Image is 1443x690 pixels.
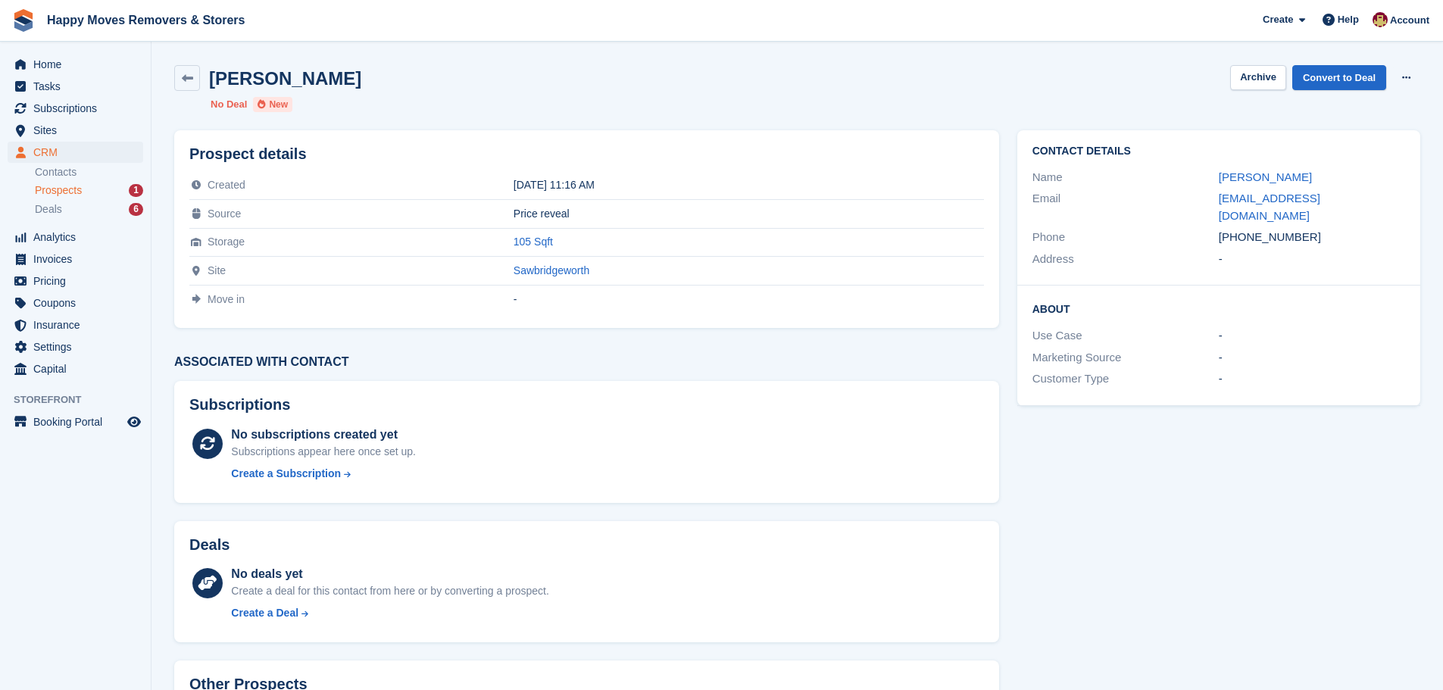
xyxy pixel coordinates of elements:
h2: Deals [189,536,230,554]
span: Settings [33,336,124,357]
a: menu [8,292,143,314]
a: menu [8,314,143,336]
a: [PERSON_NAME] [1219,170,1312,183]
span: Storefront [14,392,151,407]
div: - [1219,251,1405,268]
a: Prospects 1 [35,183,143,198]
h3: Associated with contact [174,355,999,369]
a: Happy Moves Removers & Storers [41,8,251,33]
a: menu [8,98,143,119]
span: Analytics [33,226,124,248]
h2: Prospect details [189,145,984,163]
a: menu [8,226,143,248]
li: No Deal [211,97,247,112]
img: stora-icon-8386f47178a22dfd0bd8f6a31ec36ba5ce8667c1dd55bd0f319d3a0aa187defe.svg [12,9,35,32]
div: Phone [1032,229,1219,246]
div: Subscriptions appear here once set up. [231,444,416,460]
div: Price reveal [514,208,984,220]
div: Create a Deal [231,605,298,621]
span: Create [1263,12,1293,27]
a: Create a Deal [231,605,548,621]
div: [PHONE_NUMBER] [1219,229,1405,246]
a: menu [8,248,143,270]
a: menu [8,76,143,97]
button: Archive [1230,65,1286,90]
div: Create a deal for this contact from here or by converting a prospect. [231,583,548,599]
span: Booking Portal [33,411,124,432]
div: - [1219,370,1405,388]
a: menu [8,120,143,141]
span: Site [208,264,226,276]
h2: About [1032,301,1405,316]
span: Source [208,208,241,220]
span: Invoices [33,248,124,270]
div: Customer Type [1032,370,1219,388]
div: No deals yet [231,565,548,583]
a: 105 Sqft [514,236,553,248]
span: CRM [33,142,124,163]
span: Subscriptions [33,98,124,119]
h2: [PERSON_NAME] [209,68,361,89]
div: Marketing Source [1032,349,1219,367]
div: [DATE] 11:16 AM [514,179,984,191]
span: Home [33,54,124,75]
a: Sawbridgeworth [514,264,589,276]
div: Name [1032,169,1219,186]
span: Move in [208,293,245,305]
li: New [253,97,292,112]
a: menu [8,336,143,357]
div: Create a Subscription [231,466,341,482]
h2: Contact Details [1032,145,1405,158]
h2: Subscriptions [189,396,984,414]
a: menu [8,358,143,379]
span: Coupons [33,292,124,314]
span: Prospects [35,183,82,198]
div: 1 [129,184,143,197]
span: Pricing [33,270,124,292]
span: Tasks [33,76,124,97]
a: menu [8,270,143,292]
div: No subscriptions created yet [231,426,416,444]
a: Convert to Deal [1292,65,1386,90]
span: Help [1338,12,1359,27]
span: Capital [33,358,124,379]
div: Use Case [1032,327,1219,345]
a: Create a Subscription [231,466,416,482]
div: Email [1032,190,1219,224]
a: Contacts [35,165,143,180]
a: menu [8,142,143,163]
span: Deals [35,202,62,217]
div: 6 [129,203,143,216]
a: Preview store [125,413,143,431]
div: Address [1032,251,1219,268]
a: menu [8,54,143,75]
a: Deals 6 [35,201,143,217]
div: - [1219,349,1405,367]
img: Steven Fry [1373,12,1388,27]
span: Storage [208,236,245,248]
a: menu [8,411,143,432]
span: Created [208,179,245,191]
span: Account [1390,13,1429,28]
span: Insurance [33,314,124,336]
div: - [1219,327,1405,345]
span: Sites [33,120,124,141]
a: [EMAIL_ADDRESS][DOMAIN_NAME] [1219,192,1320,222]
div: - [514,293,984,305]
